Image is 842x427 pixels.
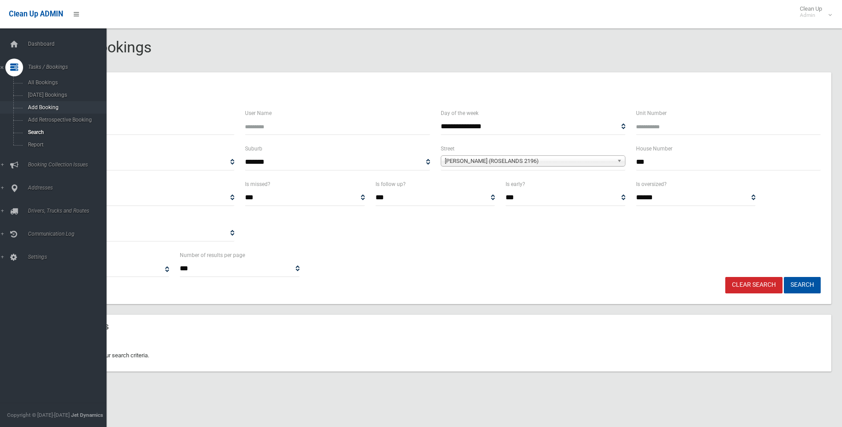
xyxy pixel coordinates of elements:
[800,12,822,19] small: Admin
[245,108,272,118] label: User Name
[25,208,113,214] span: Drivers, Trucks and Routes
[25,104,106,111] span: Add Booking
[71,412,103,418] strong: Jet Dynamics
[25,92,106,98] span: [DATE] Bookings
[180,250,245,260] label: Number of results per page
[245,144,262,154] label: Suburb
[441,144,455,154] label: Street
[725,277,783,293] a: Clear Search
[506,179,525,189] label: Is early?
[245,179,270,189] label: Is missed?
[25,185,113,191] span: Addresses
[441,108,478,118] label: Day of the week
[376,179,406,189] label: Is follow up?
[39,340,831,372] div: No bookings match your search criteria.
[445,156,613,166] span: [PERSON_NAME] (ROSELANDS 2196)
[25,231,113,237] span: Communication Log
[25,79,106,86] span: All Bookings
[25,41,113,47] span: Dashboard
[25,117,106,123] span: Add Retrospective Booking
[636,108,667,118] label: Unit Number
[7,412,70,418] span: Copyright © [DATE]-[DATE]
[25,254,113,260] span: Settings
[25,64,113,70] span: Tasks / Bookings
[636,179,667,189] label: Is oversized?
[25,142,106,148] span: Report
[795,5,831,19] span: Clean Up
[25,129,106,135] span: Search
[784,277,821,293] button: Search
[636,144,672,154] label: House Number
[25,162,113,168] span: Booking Collection Issues
[9,10,63,18] span: Clean Up ADMIN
